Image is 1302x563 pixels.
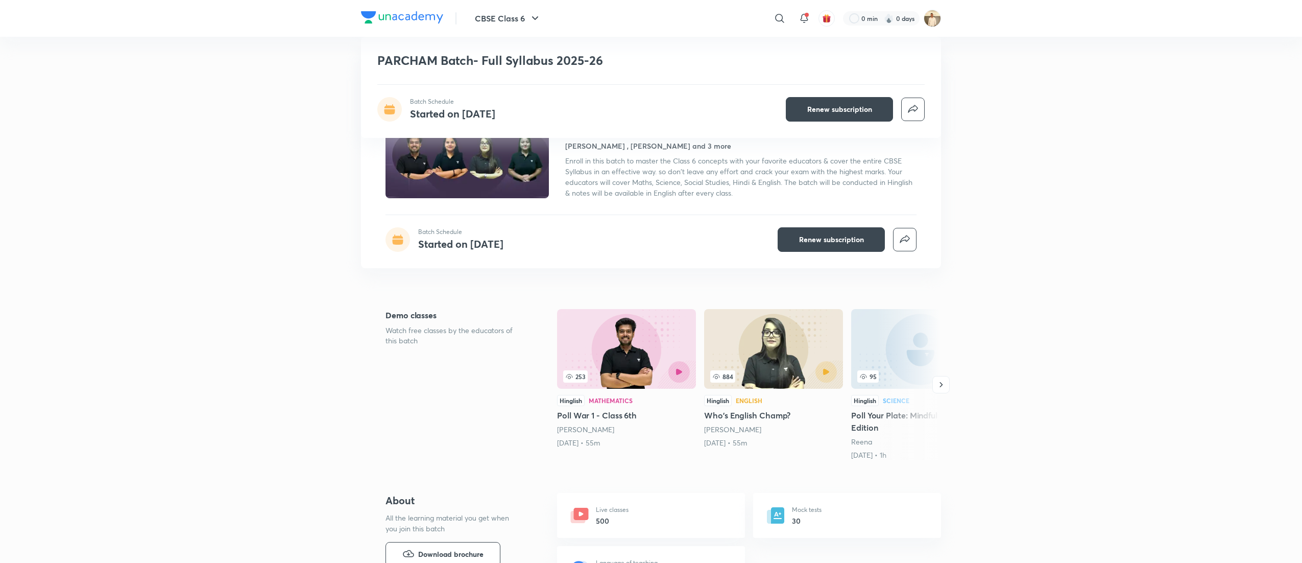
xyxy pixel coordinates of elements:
h4: Started on [DATE] [410,107,495,121]
img: Thumbnail [384,105,550,199]
div: Reena [851,437,990,447]
h1: PARCHAM Batch- Full Syllabus 2025-26 [377,53,777,68]
div: 23rd Jun • 55m [704,438,843,448]
a: 884HinglishEnglishWho's English Champ?[PERSON_NAME][DATE] • 55m [704,309,843,448]
a: Poll War 1 - Class 6th [557,309,696,448]
h5: Who's English Champ? [704,409,843,421]
button: Renew subscription [786,97,893,122]
button: Renew subscription [778,227,885,252]
a: Company Logo [361,11,443,26]
h5: Demo classes [385,309,524,321]
div: 8th Jul • 1h [851,450,990,460]
p: Batch Schedule [410,97,495,106]
p: Live classes [596,505,629,514]
div: Hinglish [851,395,879,406]
a: 253HinglishMathematicsPoll War 1 - Class 6th[PERSON_NAME][DATE] • 55m [557,309,696,448]
h6: 500 [596,515,629,526]
span: 253 [563,370,588,383]
h5: Poll Your Plate: Mindful Eating Edition [851,409,990,434]
p: Batch Schedule [418,227,503,237]
a: [PERSON_NAME] [557,425,614,434]
h4: Started on [DATE] [418,237,503,251]
p: Watch free classes by the educators of this batch [385,325,524,346]
h6: 30 [792,515,822,526]
div: Hinglish [704,395,732,406]
a: Poll Your Plate: Mindful Eating Edition [851,309,990,460]
div: 24th Jul • 55m [557,438,696,448]
button: avatar [818,10,835,27]
img: Company Logo [361,11,443,24]
a: Reena [851,437,872,447]
div: Hinglish [557,395,585,406]
a: 95HinglishSciencePoll Your Plate: Mindful Eating EditionReena[DATE] • 1h [851,309,990,460]
img: avatar [822,14,831,23]
a: Who's English Champ? [704,309,843,448]
div: Mathematics [589,397,633,404]
div: English [736,397,762,404]
div: Ayush Shishodia [557,425,696,435]
span: Enroll in this batch to master the Class 6 concepts with your favorite educators & cover the enti... [565,156,912,198]
a: [PERSON_NAME] [704,425,761,434]
span: 95 [857,370,879,383]
img: Chandrakant Deshmukh [924,10,941,27]
button: CBSE Class 6 [469,8,547,29]
p: Mock tests [792,505,822,514]
h5: Poll War 1 - Class 6th [557,409,696,421]
span: Renew subscription [807,104,872,114]
p: All the learning material you get when you join this batch [385,512,517,534]
span: Renew subscription [799,234,864,245]
span: Download brochure [418,549,484,560]
span: 884 [710,370,735,383]
img: streak [884,13,894,24]
div: Juhi Singh [704,425,843,435]
h4: [PERSON_NAME] , [PERSON_NAME] and 3 more [565,140,731,151]
h4: About [385,493,524,508]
